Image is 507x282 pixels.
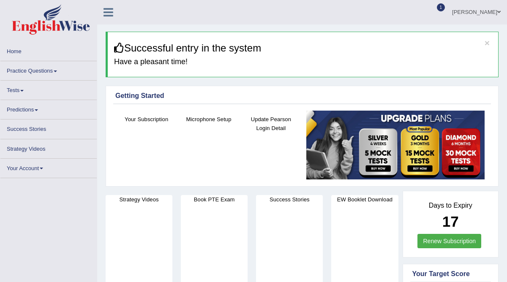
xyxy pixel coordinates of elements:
a: Home [0,42,97,58]
h4: Strategy Videos [106,195,172,204]
a: Strategy Videos [0,139,97,156]
h3: Successful entry in the system [114,43,492,54]
h4: Book PTE Exam [181,195,248,204]
a: Your Account [0,159,97,175]
h4: Have a pleasant time! [114,58,492,66]
img: small5.jpg [306,111,485,179]
h4: Microphone Setup [182,115,235,124]
span: 1 [437,3,445,11]
button: × [485,38,490,47]
div: Your Target Score [412,269,489,279]
a: Practice Questions [0,61,97,78]
h4: Success Stories [256,195,323,204]
a: Predictions [0,100,97,117]
a: Renew Subscription [417,234,481,248]
a: Success Stories [0,119,97,136]
div: Getting Started [115,91,489,101]
h4: Update Pearson Login Detail [244,115,298,133]
a: Tests [0,81,97,97]
h4: Your Subscription [120,115,173,124]
b: 17 [442,213,459,230]
h4: EW Booklet Download [331,195,398,204]
h4: Days to Expiry [412,202,489,209]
